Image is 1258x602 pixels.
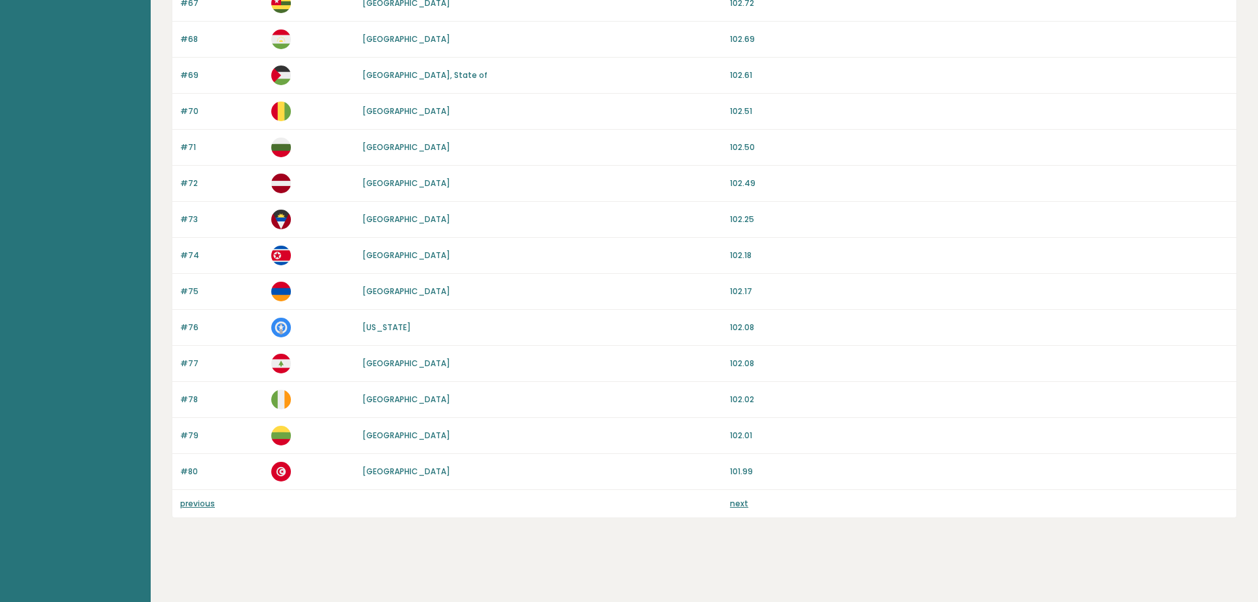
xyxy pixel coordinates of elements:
a: [GEOGRAPHIC_DATA], State of [362,69,487,81]
p: #78 [180,394,263,405]
img: lb.svg [271,354,291,373]
img: kp.svg [271,246,291,265]
a: [GEOGRAPHIC_DATA] [362,250,450,261]
a: next [730,498,748,509]
img: bg.svg [271,138,291,157]
a: [US_STATE] [362,322,411,333]
p: 102.51 [730,105,1229,117]
a: [GEOGRAPHIC_DATA] [362,466,450,477]
p: #69 [180,69,263,81]
a: [GEOGRAPHIC_DATA] [362,141,450,153]
a: previous [180,498,215,509]
p: #80 [180,466,263,478]
img: ie.svg [271,390,291,409]
p: #75 [180,286,263,297]
img: mp.svg [271,318,291,337]
p: 102.18 [730,250,1229,261]
img: ag.svg [271,210,291,229]
img: ps.svg [271,66,291,85]
a: [GEOGRAPHIC_DATA] [362,105,450,117]
p: #71 [180,141,263,153]
p: 102.17 [730,286,1229,297]
img: lv.svg [271,174,291,193]
p: 102.08 [730,358,1229,369]
p: 102.50 [730,141,1229,153]
p: #74 [180,250,263,261]
a: [GEOGRAPHIC_DATA] [362,394,450,405]
img: gn.svg [271,102,291,121]
p: 102.08 [730,322,1229,333]
p: #77 [180,358,263,369]
p: 101.99 [730,466,1229,478]
p: 102.69 [730,33,1229,45]
img: tn.svg [271,462,291,481]
p: 102.49 [730,178,1229,189]
img: am.svg [271,282,291,301]
a: [GEOGRAPHIC_DATA] [362,178,450,189]
p: 102.61 [730,69,1229,81]
a: [GEOGRAPHIC_DATA] [362,214,450,225]
p: #73 [180,214,263,225]
p: #72 [180,178,263,189]
a: [GEOGRAPHIC_DATA] [362,430,450,441]
p: #76 [180,322,263,333]
p: #68 [180,33,263,45]
a: [GEOGRAPHIC_DATA] [362,358,450,369]
p: #79 [180,430,263,442]
img: lt.svg [271,426,291,445]
p: 102.01 [730,430,1229,442]
p: 102.02 [730,394,1229,405]
p: 102.25 [730,214,1229,225]
img: tj.svg [271,29,291,49]
a: [GEOGRAPHIC_DATA] [362,286,450,297]
p: #70 [180,105,263,117]
a: [GEOGRAPHIC_DATA] [362,33,450,45]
